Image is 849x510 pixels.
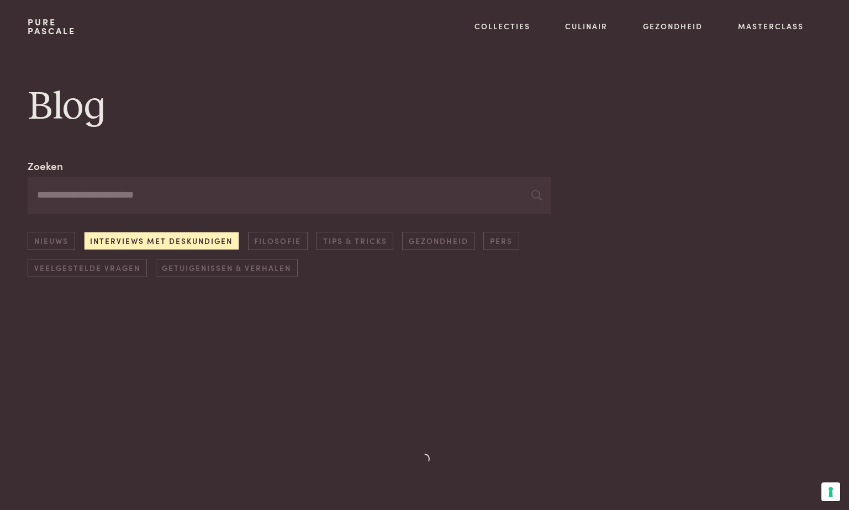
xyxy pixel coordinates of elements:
[28,82,821,132] h1: Blog
[317,232,393,250] a: Tips & Tricks
[84,232,239,250] a: Interviews met deskundigen
[28,259,146,277] a: Veelgestelde vragen
[28,158,63,174] label: Zoeken
[738,20,804,32] a: Masterclass
[156,259,298,277] a: Getuigenissen & Verhalen
[248,232,308,250] a: Filosofie
[565,20,608,32] a: Culinair
[643,20,703,32] a: Gezondheid
[28,18,76,35] a: PurePascale
[28,232,75,250] a: Nieuws
[821,482,840,501] button: Uw voorkeuren voor toestemming voor trackingtechnologieën
[483,232,519,250] a: Pers
[474,20,530,32] a: Collecties
[402,232,474,250] a: Gezondheid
